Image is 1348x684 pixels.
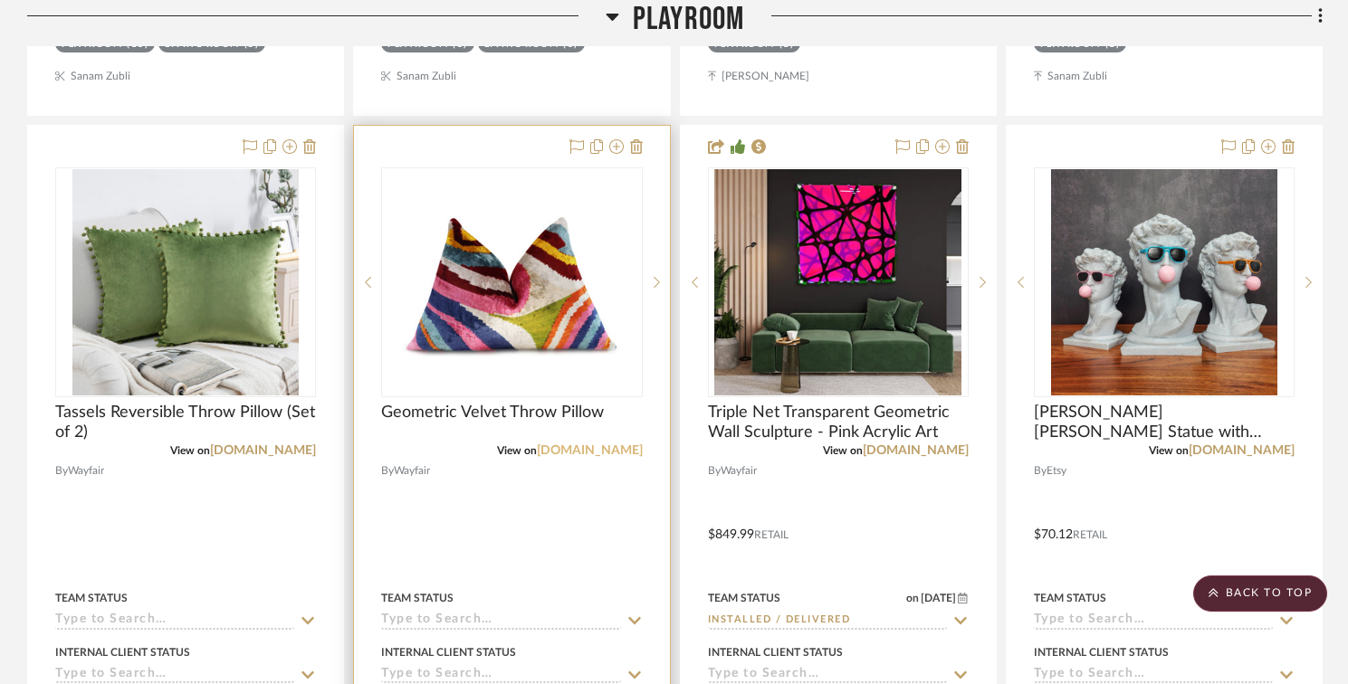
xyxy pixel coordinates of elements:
[1149,445,1189,456] span: View on
[863,444,969,457] a: [DOMAIN_NAME]
[381,590,454,606] div: Team Status
[210,444,316,457] a: [DOMAIN_NAME]
[721,462,757,480] span: Wayfair
[708,590,780,606] div: Team Status
[708,403,969,442] span: Triple Net Transparent Geometric Wall Sculpture - Pink Acrylic Art
[708,613,947,630] input: Type to Search…
[68,462,104,480] span: Wayfair
[381,462,394,480] span: By
[1047,462,1066,480] span: Etsy
[170,445,210,456] span: View on
[919,592,958,604] span: [DATE]
[55,667,294,684] input: Type to Search…
[1034,613,1273,630] input: Type to Search…
[1189,444,1295,457] a: [DOMAIN_NAME]
[1034,644,1169,660] div: Internal Client Status
[55,590,128,606] div: Team Status
[398,169,625,395] img: Geometric Velvet Throw Pillow
[708,644,843,660] div: Internal Client Status
[55,644,190,660] div: Internal Client Status
[55,613,294,630] input: Type to Search…
[1193,575,1327,612] scroll-to-top-button: BACK TO TOP
[381,613,620,630] input: Type to Search…
[906,593,919,603] span: on
[497,445,537,456] span: View on
[1034,403,1295,442] span: [PERSON_NAME] [PERSON_NAME] Statue with custom color glasses & Gum | [PERSON_NAME] with gum | Pop...
[1034,462,1047,480] span: By
[55,403,316,442] span: Tassels Reversible Throw Pillow (Set of 2)
[381,667,620,684] input: Type to Search…
[823,445,863,456] span: View on
[708,462,721,480] span: By
[381,403,604,423] span: Geometric Velvet Throw Pillow
[394,462,430,480] span: Wayfair
[714,169,961,395] img: Triple Net Transparent Geometric Wall Sculpture - Pink Acrylic Art
[55,462,68,480] span: By
[72,169,299,395] img: Tassels Reversible Throw Pillow (Set of 2)
[537,444,643,457] a: [DOMAIN_NAME]
[381,644,516,660] div: Internal Client Status
[708,667,947,684] input: Type to Search…
[1034,667,1273,684] input: Type to Search…
[1051,169,1277,395] img: Michelangelo's David Bust Statue with custom color glasses & Gum | David with gum | Pop Art Sculp...
[1034,590,1106,606] div: Team Status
